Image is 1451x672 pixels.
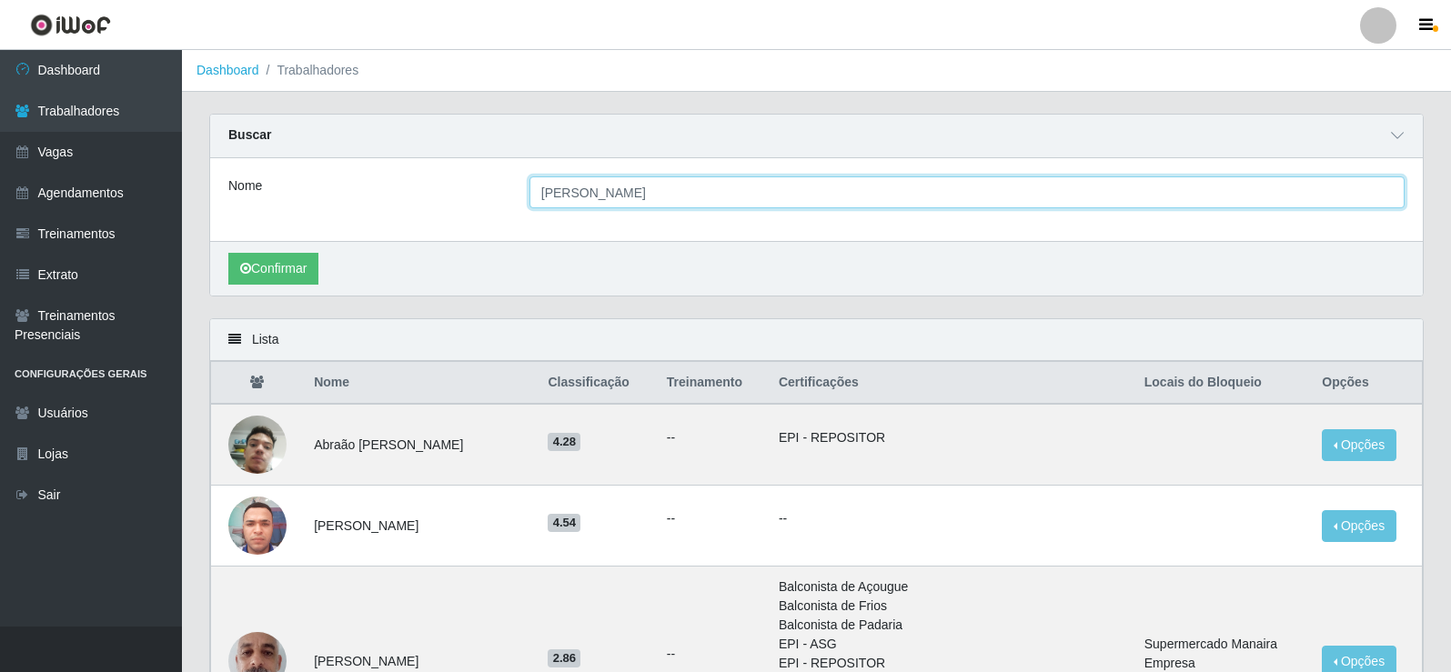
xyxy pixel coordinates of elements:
li: Trabalhadores [259,61,359,80]
li: EPI - REPOSITOR [779,428,1123,447]
nav: breadcrumb [182,50,1451,92]
img: 1744297850969.jpeg [228,393,287,496]
input: Digite o Nome... [529,176,1405,208]
span: 2.86 [548,649,580,667]
li: EPI - ASG [779,635,1123,654]
th: Locais do Bloqueio [1134,362,1312,405]
span: 4.54 [548,514,580,532]
li: Balconista de Frios [779,597,1123,616]
ul: -- [667,645,757,664]
div: Lista [210,319,1423,361]
strong: Buscar [228,127,271,142]
p: -- [779,509,1123,528]
span: 4.28 [548,433,580,451]
th: Opções [1311,362,1422,405]
td: Abraão [PERSON_NAME] [303,404,537,486]
img: 1754753909287.jpeg [228,486,287,564]
ul: -- [667,509,757,528]
ul: -- [667,428,757,447]
button: Opções [1322,510,1396,542]
img: CoreUI Logo [30,14,111,36]
li: Balconista de Padaria [779,616,1123,635]
td: [PERSON_NAME] [303,486,537,567]
a: Dashboard [196,63,259,77]
button: Opções [1322,429,1396,461]
th: Nome [303,362,537,405]
th: Treinamento [656,362,768,405]
th: Certificações [768,362,1134,405]
button: Confirmar [228,253,318,285]
th: Classificação [537,362,655,405]
li: Supermercado Manaira [1144,635,1301,654]
label: Nome [228,176,262,196]
li: Balconista de Açougue [779,577,1123,597]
